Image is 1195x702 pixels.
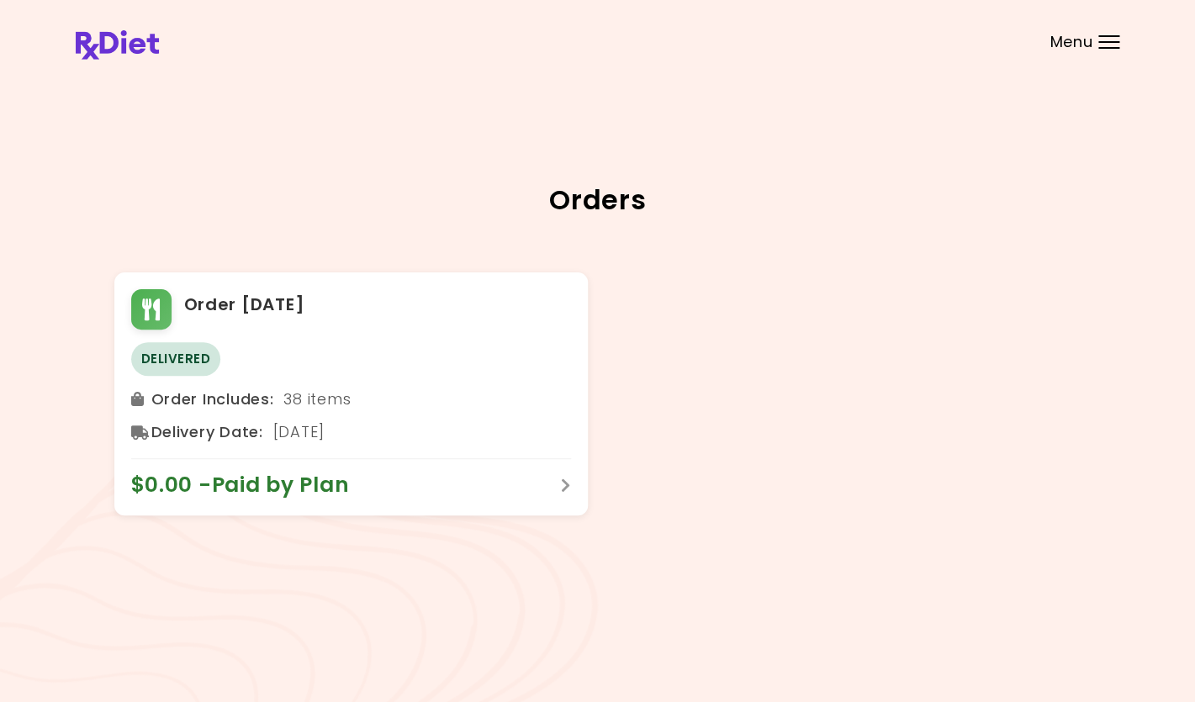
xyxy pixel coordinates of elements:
[184,292,305,319] h2: Order [DATE]
[114,187,1081,214] h2: Orders
[151,386,274,413] span: Order Includes :
[131,386,571,413] div: 38 items
[131,342,221,376] span: Delivered
[151,419,263,446] span: Delivery Date :
[1050,34,1092,50] span: Menu
[131,419,571,446] div: [DATE]
[76,30,159,60] img: RxDiet
[114,272,588,515] div: Order [DATE]DeliveredOrder Includes: 38 items Delivery Date: [DATE]$0.00 -Paid by Plan
[131,472,367,499] span: $0.00 - Paid by Plan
